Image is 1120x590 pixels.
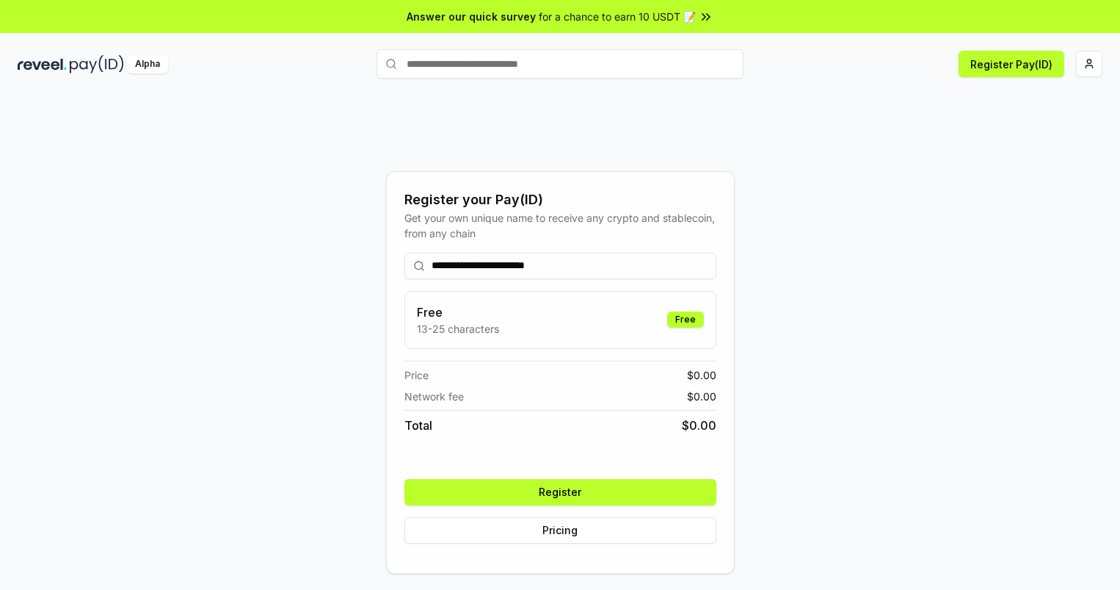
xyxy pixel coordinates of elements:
[417,303,499,321] h3: Free
[417,321,499,337] p: 13-25 characters
[404,190,716,210] div: Register your Pay(ID)
[687,367,716,383] span: $ 0.00
[70,55,124,73] img: pay_id
[404,517,716,544] button: Pricing
[404,389,464,404] span: Network fee
[667,312,704,328] div: Free
[404,479,716,506] button: Register
[959,51,1064,77] button: Register Pay(ID)
[407,9,536,24] span: Answer our quick survey
[127,55,168,73] div: Alpha
[539,9,696,24] span: for a chance to earn 10 USDT 📝
[404,417,432,434] span: Total
[404,210,716,241] div: Get your own unique name to receive any crypto and stablecoin, from any chain
[404,367,429,383] span: Price
[682,417,716,434] span: $ 0.00
[687,389,716,404] span: $ 0.00
[18,55,67,73] img: reveel_dark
